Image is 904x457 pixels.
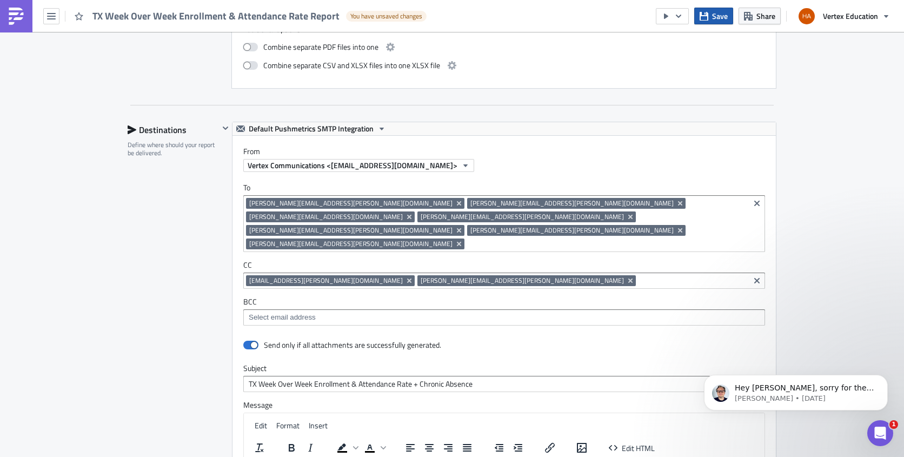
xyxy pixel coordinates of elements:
button: Clear selected items [750,274,763,287]
button: Save [694,8,733,24]
span: Edit HTML [622,442,655,453]
p: Attached are the TX Week-Over-Week Enrollment and Attendance Rate report, along with information ... [4,4,516,13]
button: Align center [420,440,438,455]
label: From [243,147,776,156]
label: CC [243,260,765,270]
button: Insert/edit image [573,440,591,455]
button: Remove Tag [626,211,636,222]
label: To [243,183,765,193]
button: Remove Tag [676,198,686,209]
button: Insert/edit link [541,440,559,455]
button: Share [739,8,781,24]
span: 1 [889,420,898,429]
span: TX Week Over Week Enrollment & Attendance Rate Report [92,10,341,22]
span: [PERSON_NAME][EMAIL_ADDRESS][PERSON_NAME][DOMAIN_NAME] [421,276,624,285]
span: Combine separate PDF files into one [263,41,378,54]
p: Should you need more details, visit the following dashboards: [4,16,516,25]
button: Remove Tag [455,239,464,249]
label: Additional Options [243,24,765,34]
button: Remove Tag [405,211,415,222]
button: Vertex Communications <[EMAIL_ADDRESS][DOMAIN_NAME]> [243,159,474,172]
button: Remove Tag [405,275,415,286]
span: Default Pushmetrics SMTP Integration [249,122,374,135]
button: Hide content [219,122,232,135]
span: Format [276,420,300,431]
span: [PERSON_NAME][EMAIL_ADDRESS][PERSON_NAME][DOMAIN_NAME] [470,199,674,208]
div: Destinations [128,122,219,138]
span: Edit [255,420,267,431]
a: Attendance [4,40,45,49]
span: [PERSON_NAME][EMAIL_ADDRESS][DOMAIN_NAME] [249,213,403,221]
button: Edit HTML [604,440,659,455]
iframe: Intercom live chat [867,420,893,446]
span: Insert [309,420,328,431]
span: Share [756,10,775,22]
span: [PERSON_NAME][EMAIL_ADDRESS][PERSON_NAME][DOMAIN_NAME] [421,213,624,221]
img: PushMetrics [8,8,25,25]
span: [PERSON_NAME][EMAIL_ADDRESS][PERSON_NAME][DOMAIN_NAME] [249,199,453,208]
button: Decrease indent [490,440,508,455]
div: Define where should your report be delivered. [128,141,219,157]
button: Clear formatting [250,440,269,455]
div: Text color [361,440,388,455]
label: BCC [243,297,765,307]
button: Justify [458,440,476,455]
span: [PERSON_NAME][EMAIL_ADDRESS][PERSON_NAME][DOMAIN_NAME] [470,226,674,235]
input: Select em ail add ress [246,312,761,323]
span: [EMAIL_ADDRESS][PERSON_NAME][DOMAIN_NAME] [249,276,403,285]
body: Rich Text Area. Press ALT-0 for help. [4,4,516,49]
label: Subject [243,363,765,373]
span: Vertex Communications <[EMAIL_ADDRESS][DOMAIN_NAME]> [248,160,457,171]
div: Background color [333,440,360,455]
iframe: Intercom notifications message [688,352,904,428]
button: Italic [301,440,320,455]
button: Remove Tag [455,225,464,236]
button: Increase indent [509,440,527,455]
button: Align right [439,440,457,455]
span: [PERSON_NAME][EMAIL_ADDRESS][PERSON_NAME][DOMAIN_NAME] [249,226,453,235]
button: Remove Tag [626,275,636,286]
span: [PERSON_NAME][EMAIL_ADDRESS][PERSON_NAME][DOMAIN_NAME] [249,240,453,248]
span: Combine separate CSV and XLSX files into one XLSX file [263,59,440,72]
button: Default Pushmetrics SMTP Integration [232,122,390,135]
a: Enrollment Report [4,28,70,37]
button: Clear selected items [750,197,763,210]
button: Vertex Education [792,4,896,28]
span: Save [712,10,728,22]
div: Send only if all attachments are successfully generated. [264,340,441,350]
button: Remove Tag [676,225,686,236]
label: Message [243,400,765,410]
span: Vertex Education [823,10,878,22]
span: You have unsaved changes [350,12,422,21]
img: Avatar [797,7,816,25]
button: Align left [401,440,420,455]
button: Bold [282,440,301,455]
button: Remove Tag [455,198,464,209]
